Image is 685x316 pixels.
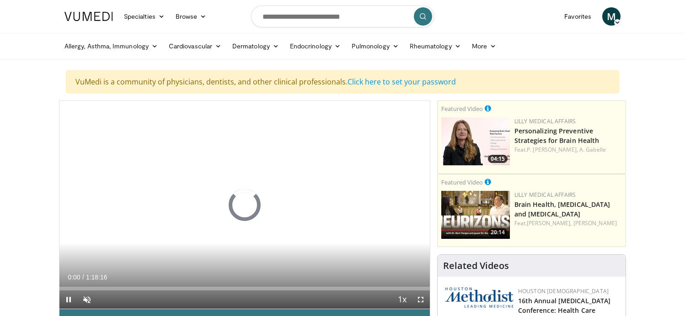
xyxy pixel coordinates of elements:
[59,290,78,309] button: Pause
[441,191,510,239] img: ca157f26-4c4a-49fd-8611-8e91f7be245d.png.150x105_q85_crop-smart_upscale.jpg
[441,117,510,165] img: c3be7821-a0a3-4187-927a-3bb177bd76b4.png.150x105_q85_crop-smart_upscale.jpg
[466,37,502,55] a: More
[393,290,412,309] button: Playback Rate
[170,7,212,26] a: Browse
[68,274,80,281] span: 0:00
[346,37,404,55] a: Pulmonology
[573,219,617,227] a: [PERSON_NAME]
[59,101,430,309] video-js: Video Player
[59,37,163,55] a: Allergy, Asthma, Immunology
[284,37,346,55] a: Endocrinology
[559,7,597,26] a: Favorites
[514,146,622,154] div: Feat.
[64,12,113,21] img: VuMedi Logo
[441,178,483,186] small: Featured Video
[443,260,509,271] h4: Related Videos
[445,287,514,308] img: 5e4488cc-e109-4a4e-9fd9-73bb9237ee91.png.150x105_q85_autocrop_double_scale_upscale_version-0.2.png
[251,5,434,27] input: Search topics, interventions
[602,7,621,26] a: M
[86,274,107,281] span: 1:18:16
[441,191,510,239] a: 20:14
[78,290,96,309] button: Unmute
[488,228,508,237] span: 20:14
[527,219,572,227] a: [PERSON_NAME],
[514,200,610,218] a: Brain Health, [MEDICAL_DATA] and [MEDICAL_DATA]
[66,70,619,93] div: VuMedi is a community of physicians, dentists, and other clinical professionals.
[579,146,606,153] a: A. Gabelle
[514,191,576,199] a: Lilly Medical Affairs
[514,219,622,227] div: Feat.
[514,117,576,125] a: Lilly Medical Affairs
[163,37,227,55] a: Cardiovascular
[527,146,578,153] a: P. [PERSON_NAME],
[488,155,508,163] span: 04:15
[518,287,609,295] a: Houston [DEMOGRAPHIC_DATA]
[441,105,483,113] small: Featured Video
[348,77,456,87] a: Click here to set your password
[514,126,599,145] a: Personalizing Preventive Strategies for Brain Health
[412,290,430,309] button: Fullscreen
[441,117,510,165] a: 04:15
[227,37,284,55] a: Dermatology
[82,274,84,281] span: /
[118,7,170,26] a: Specialties
[404,37,466,55] a: Rheumatology
[59,287,430,290] div: Progress Bar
